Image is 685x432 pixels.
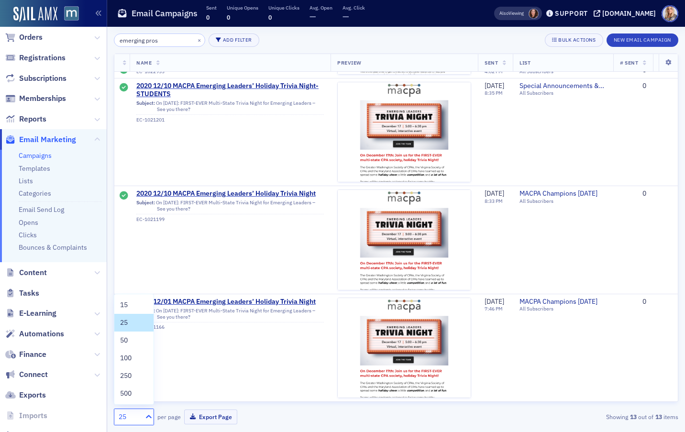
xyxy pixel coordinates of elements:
[662,5,678,22] span: Profile
[5,308,56,319] a: E-Learning
[19,114,46,124] span: Reports
[497,412,678,421] div: Showing out of items
[5,410,47,421] a: Imports
[209,33,259,47] button: Add Filter
[120,191,128,201] div: Sent
[19,177,33,185] a: Lists
[120,335,128,345] span: 50
[5,53,66,63] a: Registrations
[120,318,128,328] span: 25
[5,93,66,104] a: Memberships
[620,59,638,66] span: # Sent
[120,353,132,363] span: 100
[136,100,324,115] div: On [DATE]: FIRST-EVER Multi-State Trivia Night for Emerging Leaders – See you there?
[485,68,503,75] time: 4:02 PM
[19,267,47,278] span: Content
[338,190,471,290] img: email-preview-180.png
[5,267,47,278] a: Content
[5,369,48,380] a: Connect
[485,189,504,198] span: [DATE]
[206,4,217,11] p: Sent
[19,243,87,252] a: Bounces & Complaints
[653,412,663,421] strong: 13
[545,33,603,47] button: Bulk Actions
[136,82,324,99] span: 2020 12/10 MACPA Emerging Leaders’ Holiday Trivia Night- STUDENTS
[19,349,46,360] span: Finance
[136,216,324,222] div: EC-1021199
[268,4,299,11] p: Unique Clicks
[519,59,530,66] span: List
[120,388,132,399] span: 500
[206,13,210,21] span: 0
[555,9,588,18] div: Support
[227,4,258,11] p: Unique Opens
[119,412,140,422] div: 25
[136,100,155,112] span: Subject:
[620,189,646,198] div: 0
[529,9,539,19] span: Natalie Antonakas
[628,412,638,421] strong: 13
[342,4,365,11] p: Avg. Click
[19,308,56,319] span: E-Learning
[607,35,678,44] a: New Email Campaign
[19,205,64,214] a: Email Send Log
[5,288,39,299] a: Tasks
[120,371,132,381] span: 250
[519,82,607,90] a: Special Announcements & Special Event Invitations
[309,4,332,11] p: Avg. Open
[485,89,503,96] time: 8:35 PM
[57,6,79,22] a: View Homepage
[519,306,607,312] div: All Subscribers
[5,329,64,339] a: Automations
[485,305,503,312] time: 7:46 PM
[136,324,324,330] div: EC-1021166
[309,11,316,22] span: —
[5,32,43,43] a: Orders
[136,298,324,306] a: 2020 12/01 MACPA Emerging Leaders’ Holiday Trivia Night
[602,9,656,18] div: [DOMAIN_NAME]
[558,37,596,43] div: Bulk Actions
[19,288,39,299] span: Tasks
[136,189,324,198] span: 2020 12/10 MACPA Emerging Leaders’ Holiday Trivia Night
[64,6,79,21] img: SailAMX
[620,82,646,90] div: 0
[337,59,362,66] span: Preview
[132,8,198,19] h1: Email Campaigns
[519,90,607,96] div: All Subscribers
[519,189,607,198] a: MACPA Champions [DATE]
[338,82,471,182] img: email-preview-181.png
[19,231,37,239] a: Clicks
[19,329,64,339] span: Automations
[5,114,46,124] a: Reports
[19,134,76,145] span: Email Marketing
[485,297,504,306] span: [DATE]
[120,83,128,93] div: Sent
[5,134,76,145] a: Email Marketing
[499,10,508,16] div: Also
[5,349,46,360] a: Finance
[5,73,66,84] a: Subscriptions
[19,32,43,43] span: Orders
[19,390,46,400] span: Exports
[342,11,349,22] span: —
[19,189,51,198] a: Categories
[19,151,52,160] a: Campaigns
[607,33,678,47] button: New Email Campaign
[13,7,57,22] img: SailAMX
[157,412,181,421] label: per page
[268,13,272,21] span: 0
[485,198,503,204] time: 8:33 PM
[620,298,646,306] div: 0
[485,81,504,90] span: [DATE]
[136,308,324,322] div: On [DATE]: FIRST-EVER Multi-State Trivia Night for Emerging Leaders – See you there?
[519,298,607,306] a: MACPA Champions [DATE]
[19,93,66,104] span: Memberships
[227,13,230,21] span: 0
[485,59,498,66] span: Sent
[184,410,237,424] button: Export Page
[136,199,324,214] div: On [DATE]: FIRST-EVER Multi-State Trivia Night for Emerging Leaders – See you there?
